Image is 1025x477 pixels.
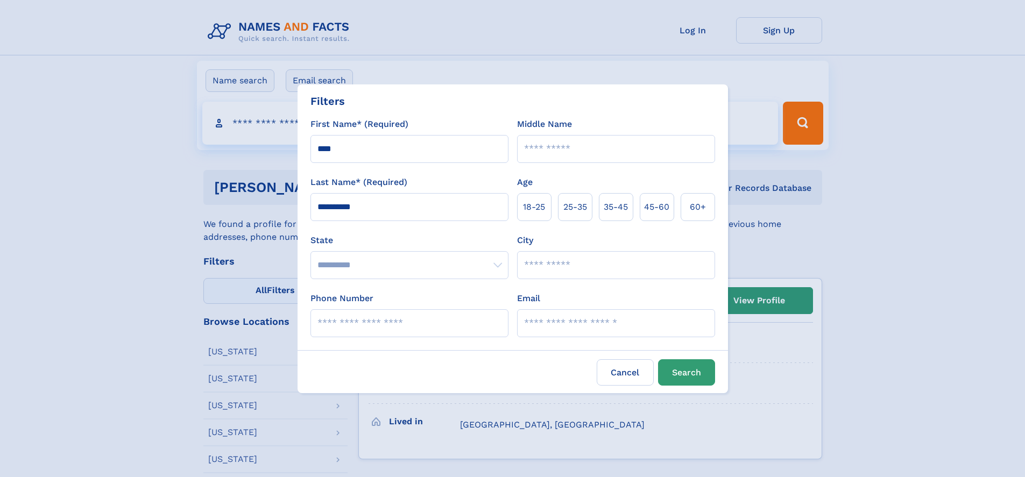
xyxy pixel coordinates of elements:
[517,118,572,131] label: Middle Name
[597,359,654,386] label: Cancel
[310,118,408,131] label: First Name* (Required)
[644,201,669,213] span: 45‑60
[563,201,587,213] span: 25‑35
[310,93,345,109] div: Filters
[523,201,545,213] span: 18‑25
[658,359,715,386] button: Search
[604,201,628,213] span: 35‑45
[517,292,540,305] label: Email
[310,292,373,305] label: Phone Number
[310,234,508,247] label: State
[517,234,533,247] label: City
[517,176,533,189] label: Age
[310,176,407,189] label: Last Name* (Required)
[690,201,706,213] span: 60+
